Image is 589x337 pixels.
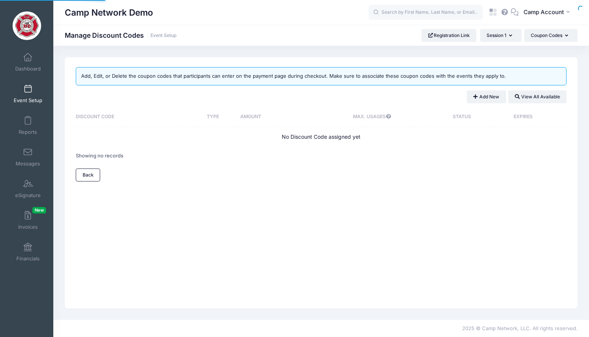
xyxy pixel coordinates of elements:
[10,49,46,75] a: Dashboard
[14,97,42,104] span: Event Setup
[421,29,477,42] a: Registration Link
[236,107,315,127] th: Amount
[369,5,483,20] input: Search by First Name, Last Name, or Email...
[18,224,38,230] span: Invoices
[315,107,434,127] th: Max. Usages
[16,160,40,167] span: Messages
[76,168,100,181] a: Back
[32,207,46,213] span: New
[487,32,506,38] span: Session 1
[65,31,177,39] h1: Manage Discount Codes
[76,147,123,165] div: Showing no records
[10,144,46,170] a: Messages
[524,8,564,16] span: Camp Account
[508,90,567,103] button: View All Available
[467,90,506,103] button: Add New
[462,325,578,331] span: 2025 © Camp Network, LLC. All rights reserved.
[10,80,46,107] a: Event Setup
[76,127,567,147] td: No Discount Code assigned yet
[493,107,556,127] th: Expires
[524,29,578,42] button: Coupon Codes
[16,255,40,262] span: Financials
[13,11,41,40] img: Camp Network Demo
[76,67,567,85] div: Add, Edit, or Delete the coupon codes that participants can enter on the payment page during chec...
[519,4,578,21] button: Camp Account
[434,107,493,127] th: Status
[10,207,46,234] a: InvoicesNew
[65,4,153,21] h1: Camp Network Demo
[10,112,46,139] a: Reports
[15,192,41,199] span: eSignature
[150,33,177,39] a: Event Setup
[193,107,236,127] th: Type
[19,129,37,135] span: Reports
[76,107,193,127] th: Discount Code
[480,29,522,42] button: Session 1
[10,175,46,202] a: eSignature
[15,66,41,72] span: Dashboard
[10,239,46,265] a: Financials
